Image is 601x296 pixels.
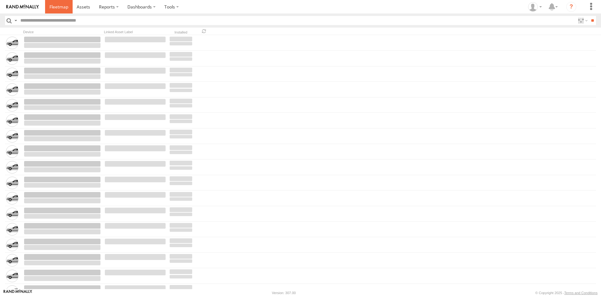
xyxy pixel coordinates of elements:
div: Installed [169,31,193,34]
label: Search Filter Options [575,16,589,25]
div: © Copyright 2025 - [535,291,598,295]
div: Device [23,30,101,34]
img: rand-logo.svg [6,5,39,9]
i: ? [566,2,576,12]
div: Linked Asset Label [104,30,167,34]
a: Visit our Website [3,290,32,296]
div: Carlos Ortiz [526,2,544,12]
div: Version: 307.00 [272,291,296,295]
span: Refresh [200,28,208,34]
a: Terms and Conditions [564,291,598,295]
label: Search Query [13,16,18,25]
